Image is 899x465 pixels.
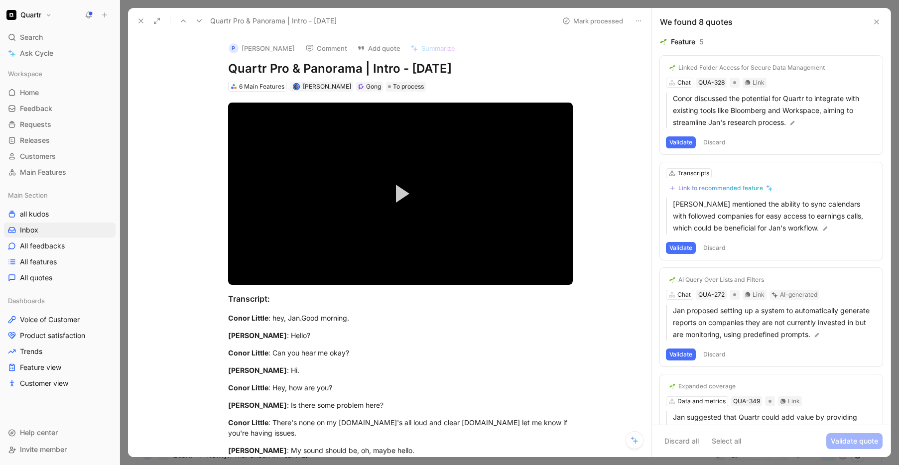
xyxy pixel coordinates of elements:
[666,182,776,194] button: Link to recommended feature
[210,15,337,27] span: Quartr Pro & Panorama | Intro - [DATE]
[20,88,39,98] span: Home
[20,331,85,341] span: Product satisfaction
[228,348,573,358] div: : Can you hear me okay?
[228,365,573,375] div: : Hi.
[20,47,53,59] span: Ask Cycle
[558,14,628,28] button: Mark processed
[228,382,573,393] div: : Hey, how are you?
[4,270,116,285] a: All quotes
[228,366,287,374] mark: [PERSON_NAME]
[673,198,877,234] p: [PERSON_NAME] mentioned the ability to sync calendars with followed companies for easy access to ...
[20,315,80,325] span: Voice of Customer
[813,332,820,339] img: pen.svg
[678,276,764,284] div: AI Query Over Lists and Filters
[228,445,573,456] div: : My sound should be, oh, maybe hello.
[20,241,65,251] span: All feedbacks
[20,445,67,454] span: Invite member
[666,242,696,254] button: Validate
[4,165,116,180] a: Main Features
[669,65,675,71] img: 🌱
[228,418,268,427] mark: Conor Little
[20,273,52,283] span: All quotes
[20,31,43,43] span: Search
[4,133,116,148] a: Releases
[228,383,268,392] mark: Conor Little
[4,376,116,391] a: Customer view
[666,136,696,148] button: Validate
[666,349,696,360] button: Validate
[20,257,57,267] span: All features
[660,433,703,449] button: Discard all
[666,274,768,286] button: 🌱AI Query Over Lists and Filters
[393,82,424,92] span: To process
[20,104,52,114] span: Feedback
[4,101,116,116] a: Feedback
[673,411,877,447] p: Jan suggested that Quartr could add value by providing segmentation, business segment, or busines...
[20,10,41,19] h1: Quartr
[228,314,268,322] mark: Conor Little
[301,41,352,55] button: Comment
[386,82,426,92] div: To process
[228,313,573,323] div: : hey, Jan.Good morning.
[660,16,733,28] div: We found 8 quotes
[228,417,573,438] div: : There's none on my [DOMAIN_NAME]'s all loud and clear [DOMAIN_NAME] let me know if you're havin...
[421,44,455,53] span: Summarize
[20,119,51,129] span: Requests
[4,442,116,457] div: Invite member
[20,225,38,235] span: Inbox
[228,446,287,455] mark: [PERSON_NAME]
[366,82,381,92] div: Gong
[4,293,116,391] div: DashboardsVoice of CustomerProduct satisfactionTrendsFeature viewCustomer view
[20,151,56,161] span: Customers
[229,43,239,53] div: P
[8,296,45,306] span: Dashboards
[228,331,287,340] mark: [PERSON_NAME]
[4,312,116,327] a: Voice of Customer
[228,400,573,410] div: : Is there some problem here?
[228,61,573,77] h1: Quartr Pro & Panorama | Intro - [DATE]
[789,119,796,126] img: pen.svg
[303,83,351,90] span: [PERSON_NAME]
[678,184,763,192] div: Link to recommended feature
[666,62,828,74] button: 🌱Linked Folder Access for Secure Data Management
[4,188,116,203] div: Main Section
[4,328,116,343] a: Product satisfaction
[20,378,68,388] span: Customer view
[4,223,116,237] a: Inbox
[4,238,116,253] a: All feedbacks
[699,36,704,48] div: 5
[228,349,268,357] mark: Conor Little
[660,38,667,45] img: 🌱
[20,167,66,177] span: Main Features
[678,64,825,72] div: Linked Folder Access for Secure Data Management
[700,242,729,254] button: Discard
[20,135,50,145] span: Releases
[673,93,877,128] p: Conor discussed the potential for Quartr to integrate with existing tools like Bloomberg and Work...
[4,188,116,285] div: Main Sectionall kudosInboxAll feedbacksAll featuresAll quotes
[826,433,883,449] button: Validate quote
[4,30,116,45] div: Search
[4,8,54,22] button: QuartrQuartr
[671,36,695,48] div: Feature
[4,293,116,308] div: Dashboards
[4,207,116,222] a: all kudos
[228,330,573,341] div: : Hello?
[4,117,116,132] a: Requests
[4,66,116,81] div: Workspace
[6,10,16,20] img: Quartr
[8,69,42,79] span: Workspace
[822,225,829,232] img: pen.svg
[20,347,42,356] span: Trends
[294,84,299,90] img: avatar
[4,360,116,375] a: Feature view
[4,254,116,269] a: All features
[353,41,405,55] button: Add quote
[678,382,736,390] div: Expanded coverage
[707,433,746,449] button: Select all
[20,209,49,219] span: all kudos
[666,380,739,392] button: 🌱Expanded coverage
[4,85,116,100] a: Home
[700,349,729,360] button: Discard
[406,41,460,55] button: Summarize
[224,41,299,56] button: P[PERSON_NAME]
